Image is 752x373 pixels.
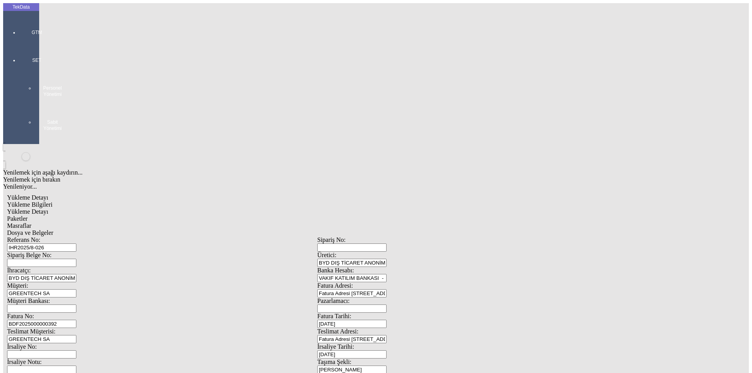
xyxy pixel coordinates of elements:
[3,176,631,183] div: Yenilemek için bırakın
[41,119,64,132] span: Sabit Yönetimi
[7,222,31,229] span: Masraflar
[7,236,40,243] span: Referans No:
[7,359,42,365] span: İrsaliye Notu:
[317,282,353,289] span: Fatura Adresi:
[3,169,631,176] div: Yenilemek için aşağı kaydırın...
[317,252,336,258] span: Üretici:
[3,4,39,10] div: TekData
[7,201,52,208] span: Yükleme Bilgileri
[7,282,28,289] span: Müşteri:
[7,252,52,258] span: Sipariş Belge No:
[25,57,49,63] span: SET
[41,85,64,97] span: Personel Yönetimi
[317,313,351,319] span: Fatura Tarihi:
[7,297,50,304] span: Müşteri Bankası:
[7,194,48,201] span: Yükleme Detayı
[317,267,354,274] span: Banka Hesabı:
[7,343,37,350] span: İrsaliye No:
[317,297,350,304] span: Pazarlamacı:
[7,267,31,274] span: İhracatçı:
[3,183,631,190] div: Yenileniyor...
[25,29,49,36] span: GTM
[317,236,345,243] span: Sipariş No:
[7,215,27,222] span: Paketler
[7,208,48,215] span: Yükleme Detayı
[317,343,354,350] span: İrsaliye Tarihi:
[7,313,34,319] span: Fatura No:
[7,328,56,335] span: Teslimat Müşterisi:
[7,229,53,236] span: Dosya ve Belgeler
[317,328,358,335] span: Teslimat Adresi:
[317,359,351,365] span: Taşıma Şekli:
